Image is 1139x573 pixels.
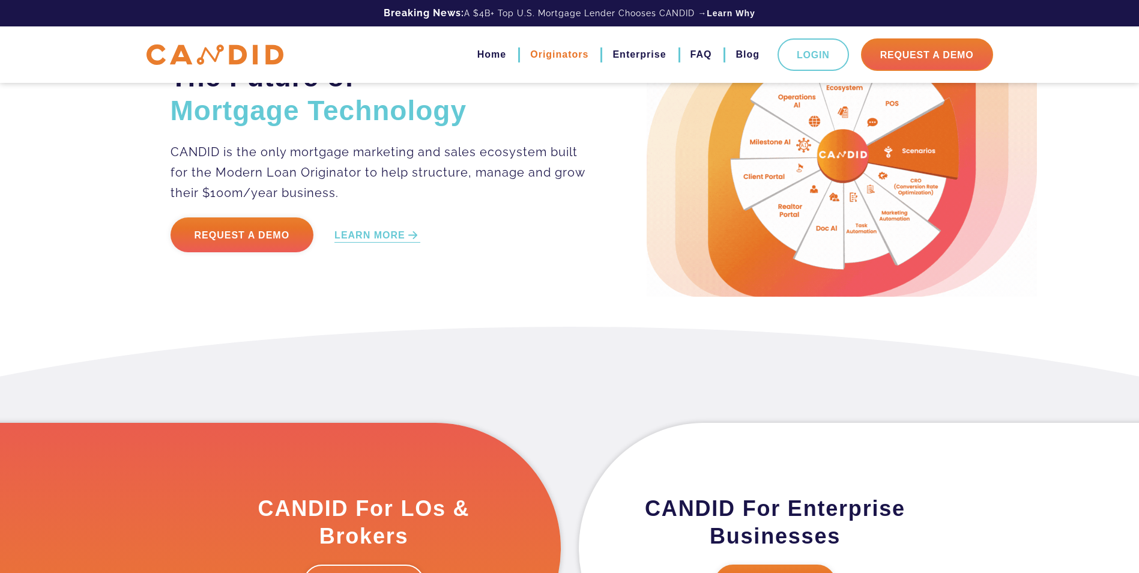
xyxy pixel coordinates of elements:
img: Candid Hero Image [647,30,1037,297]
h2: The Future of [171,60,587,127]
a: FAQ [690,44,712,65]
span: Mortgage Technology [171,95,467,126]
a: LEARN MORE [334,229,420,243]
a: Request a Demo [171,217,314,252]
a: Request A Demo [861,38,993,71]
a: Blog [736,44,760,65]
p: CANDID is the only mortgage marketing and sales ecosystem built for the Modern Loan Originator to... [171,142,587,203]
a: Home [477,44,506,65]
b: Breaking News: [384,7,464,19]
h3: CANDID For LOs & Brokers [228,495,501,550]
a: Learn Why [707,7,755,19]
a: Login [778,38,849,71]
a: Enterprise [612,44,666,65]
a: Originators [530,44,588,65]
h3: CANDID For Enterprise Businesses [639,495,912,550]
img: CANDID APP [147,44,283,65]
